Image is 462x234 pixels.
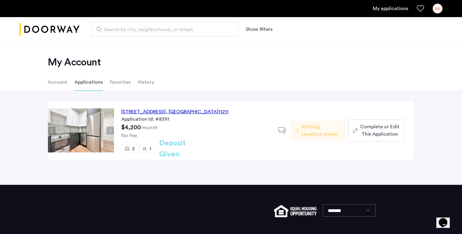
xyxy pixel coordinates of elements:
[323,204,376,217] select: Language select
[246,26,273,33] button: Show or hide filters
[48,127,56,134] button: Previous apartment
[121,108,229,115] div: [STREET_ADDRESS] 11211
[302,123,341,138] span: Waiting Landlord review
[149,146,151,151] span: 1
[138,74,154,91] li: History
[110,74,130,91] li: Favorites
[121,124,141,130] span: $4,200
[48,108,114,152] img: Apartment photo
[92,22,238,37] input: Apartment Search
[48,74,67,91] li: Account
[360,123,399,138] span: Complete or Edit This Application
[106,127,114,134] button: Next apartment
[348,119,404,141] button: button
[75,74,103,91] li: Applications
[121,115,271,123] div: Application Id: #8391
[132,146,135,151] span: 2
[20,18,79,41] a: Cazamio logo
[20,18,79,41] img: logo
[417,5,424,12] a: Favorites
[141,125,158,130] sub: /month
[121,133,137,138] span: No Fee
[373,5,408,12] a: My application
[159,138,208,160] h2: Deposit Given
[104,26,221,33] span: Search by city, neighborhood, or street.
[48,56,414,68] h2: My Account
[166,109,218,114] span: , [GEOGRAPHIC_DATA]
[433,4,442,13] div: SS
[274,205,317,217] img: equal-housing.png
[436,210,456,228] iframe: chat widget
